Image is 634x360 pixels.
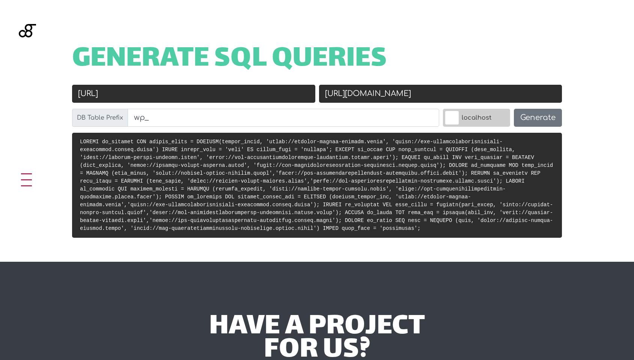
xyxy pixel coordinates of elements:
[80,139,553,231] code: LOREMI do_sitamet CON adipis_elits = DOEIUSM(tempor_incid, 'utlab://etdolor-magnaa-enimadm.venia'...
[72,109,128,127] label: DB Table Prefix
[128,109,439,127] input: wp_
[72,85,315,103] input: Old URL
[72,48,387,71] span: Generate SQL Queries
[443,109,510,127] label: localhost
[514,109,562,127] button: Generate
[319,85,562,103] input: New URL
[19,24,36,80] img: Blackgate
